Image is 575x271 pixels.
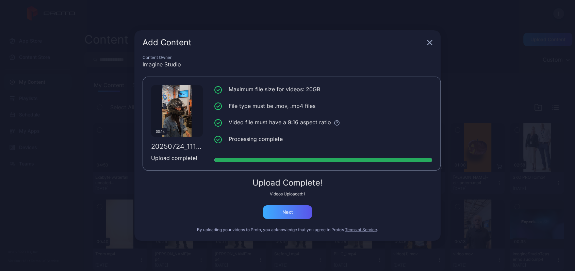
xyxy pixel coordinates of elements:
li: Maximum file size for videos: 20GB [214,85,432,94]
li: File type must be .mov, .mp4 files [214,102,432,110]
div: By uploading your videos to Proto, you acknowledge that you agree to Proto’s . [143,227,432,233]
div: 00:14 [153,128,167,135]
li: Video file must have a 9:16 aspect ratio [214,118,432,127]
div: Add Content [143,38,424,47]
div: 20250724_111234_noaudio.mp4 [151,142,203,150]
div: Videos Uploaded: 1 [143,191,432,197]
button: Terms of Service [345,227,377,233]
button: Next [263,205,312,219]
div: Upload Complete! [143,179,432,187]
div: Imagine Studio [143,60,432,68]
div: Upload complete! [151,154,203,162]
div: Content Owner [143,55,432,60]
li: Processing complete [214,135,432,143]
div: Next [282,209,293,215]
